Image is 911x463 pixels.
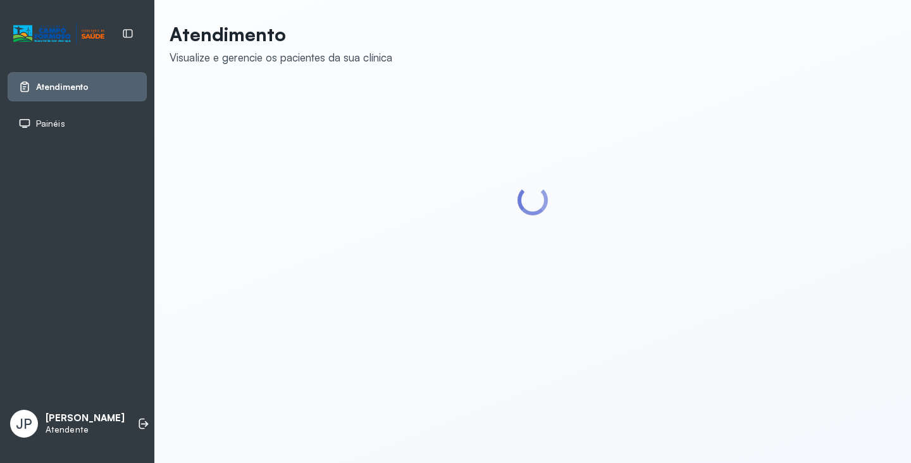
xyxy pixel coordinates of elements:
p: [PERSON_NAME] [46,412,125,424]
div: Visualize e gerencie os pacientes da sua clínica [170,51,392,64]
span: JP [16,415,32,432]
span: Painéis [36,118,65,129]
span: Atendimento [36,82,89,92]
p: Atendente [46,424,125,435]
a: Atendimento [18,80,136,93]
img: Logotipo do estabelecimento [13,23,104,44]
p: Atendimento [170,23,392,46]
